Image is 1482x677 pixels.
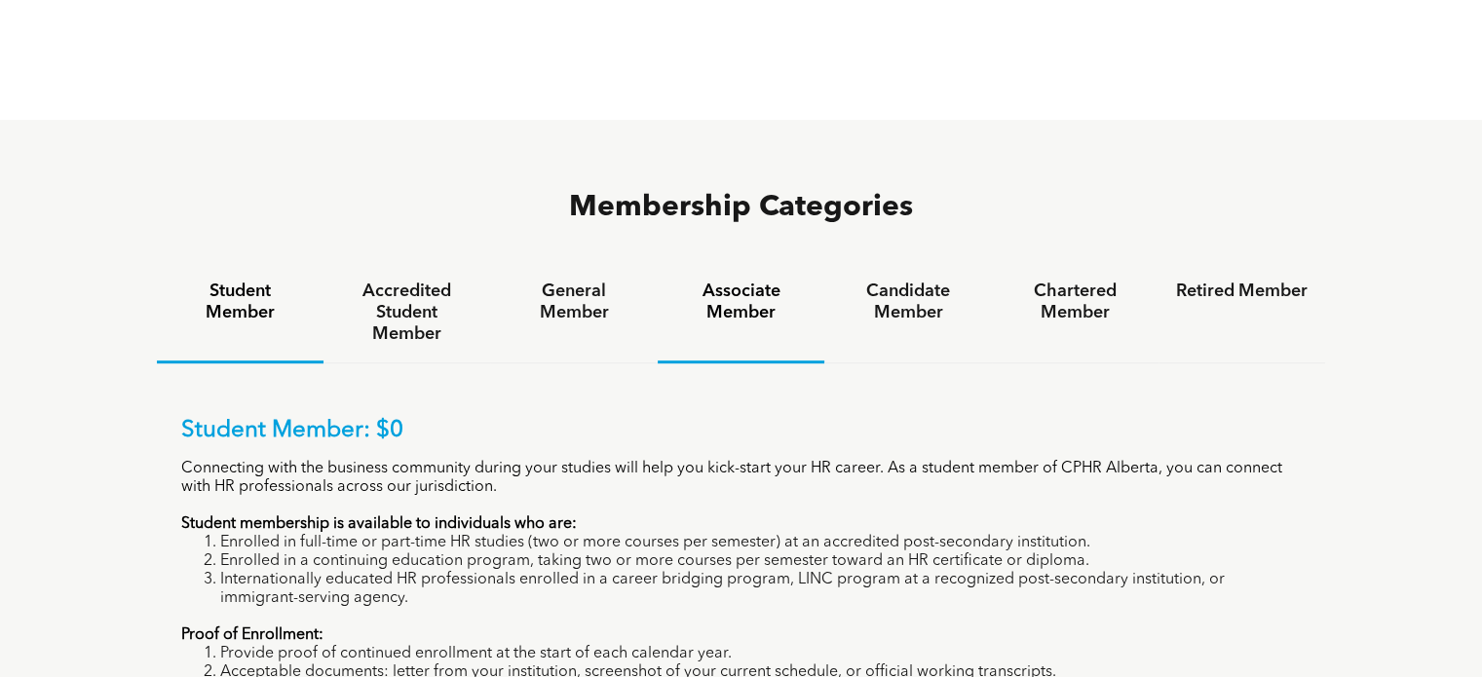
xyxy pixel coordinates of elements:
p: Student Member: $0 [181,417,1302,445]
h4: Candidate Member [842,281,973,323]
li: Enrolled in a continuing education program, taking two or more courses per semester toward an HR ... [220,552,1302,571]
strong: Student membership is available to individuals who are: [181,516,577,532]
h4: General Member [508,281,639,323]
li: Provide proof of continued enrollment at the start of each calendar year. [220,645,1302,663]
p: Connecting with the business community during your studies will help you kick-start your HR caree... [181,460,1302,497]
h4: Accredited Student Member [341,281,473,345]
h4: Chartered Member [1009,281,1141,323]
h4: Retired Member [1176,281,1308,302]
h4: Associate Member [675,281,807,323]
li: Internationally educated HR professionals enrolled in a career bridging program, LINC program at ... [220,571,1302,608]
h4: Student Member [174,281,306,323]
li: Enrolled in full-time or part-time HR studies (two or more courses per semester) at an accredited... [220,534,1302,552]
strong: Proof of Enrollment: [181,627,323,643]
span: Membership Categories [569,193,913,222]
